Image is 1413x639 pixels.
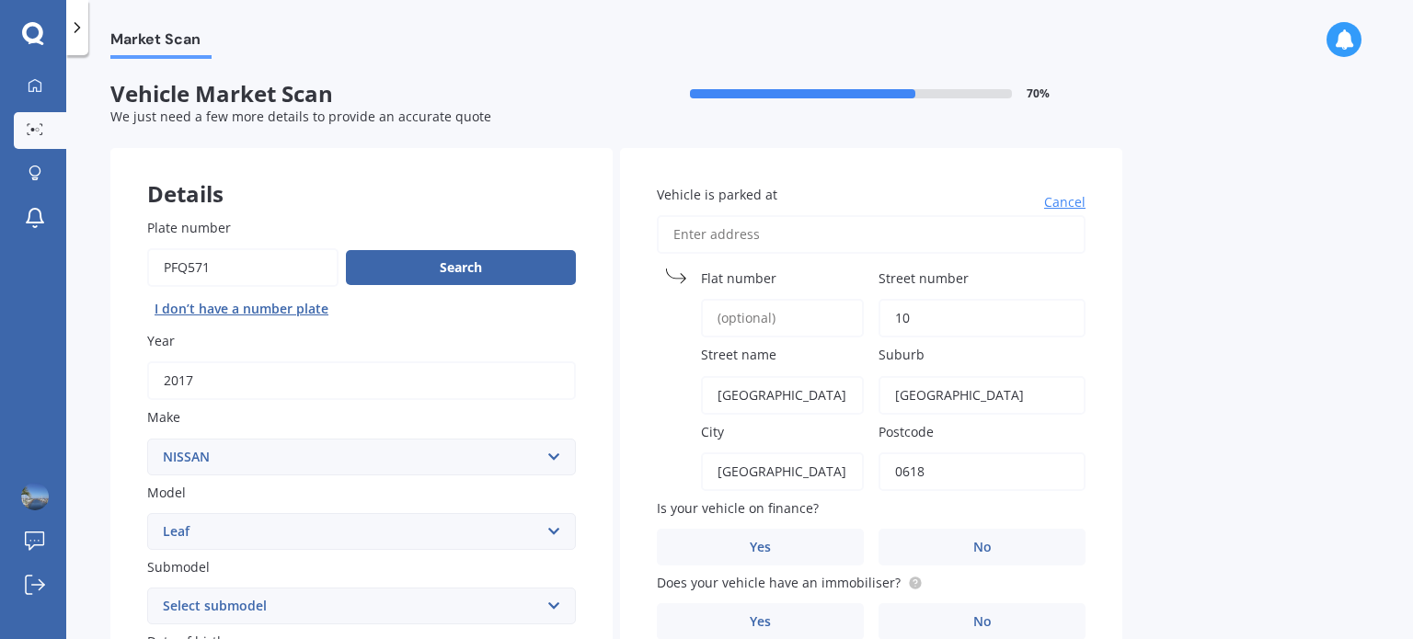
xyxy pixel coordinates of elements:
[147,332,175,349] span: Year
[346,250,576,285] button: Search
[973,540,992,555] span: No
[147,294,336,324] button: I don’t have a number plate
[973,614,992,630] span: No
[701,299,864,337] input: (optional)
[701,269,776,287] span: Flat number
[147,409,180,427] span: Make
[657,499,819,517] span: Is your vehicle on finance?
[879,347,925,364] span: Suburb
[1044,193,1086,211] span: Cancel
[657,215,1086,254] input: Enter address
[750,614,771,630] span: Yes
[110,148,613,203] div: Details
[657,186,777,203] span: Vehicle is parked at
[110,30,212,55] span: Market Scan
[879,269,969,287] span: Street number
[110,108,491,125] span: We just need a few more details to provide an accurate quote
[147,558,210,576] span: Submodel
[147,219,231,236] span: Plate number
[147,484,186,501] span: Model
[110,81,616,108] span: Vehicle Market Scan
[701,423,724,440] span: City
[147,248,339,287] input: Enter plate number
[657,574,901,591] span: Does your vehicle have an immobiliser?
[147,361,576,400] input: YYYY
[701,347,776,364] span: Street name
[1027,87,1050,100] span: 70 %
[750,540,771,555] span: Yes
[21,483,49,510] img: ACg8ocKC7FHaHKwagSPJURHFSPujx_QZ5v_bOoLjnFHWPaAQoYPNNeCqHQ=s96-c
[879,423,934,440] span: Postcode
